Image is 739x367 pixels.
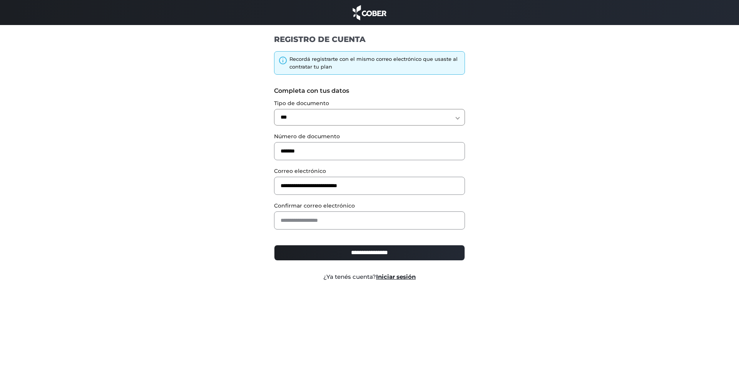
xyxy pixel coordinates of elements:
h1: REGISTRO DE CUENTA [274,34,465,44]
div: Recordá registrarte con el mismo correo electrónico que usaste al contratar tu plan [289,55,461,70]
label: Número de documento [274,132,465,141]
label: Tipo de documento [274,99,465,107]
div: ¿Ya tenés cuenta? [268,273,471,282]
img: cober_marca.png [351,4,388,21]
label: Correo electrónico [274,167,465,175]
label: Completa con tus datos [274,86,465,96]
label: Confirmar correo electrónico [274,202,465,210]
a: Iniciar sesión [376,273,416,280]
